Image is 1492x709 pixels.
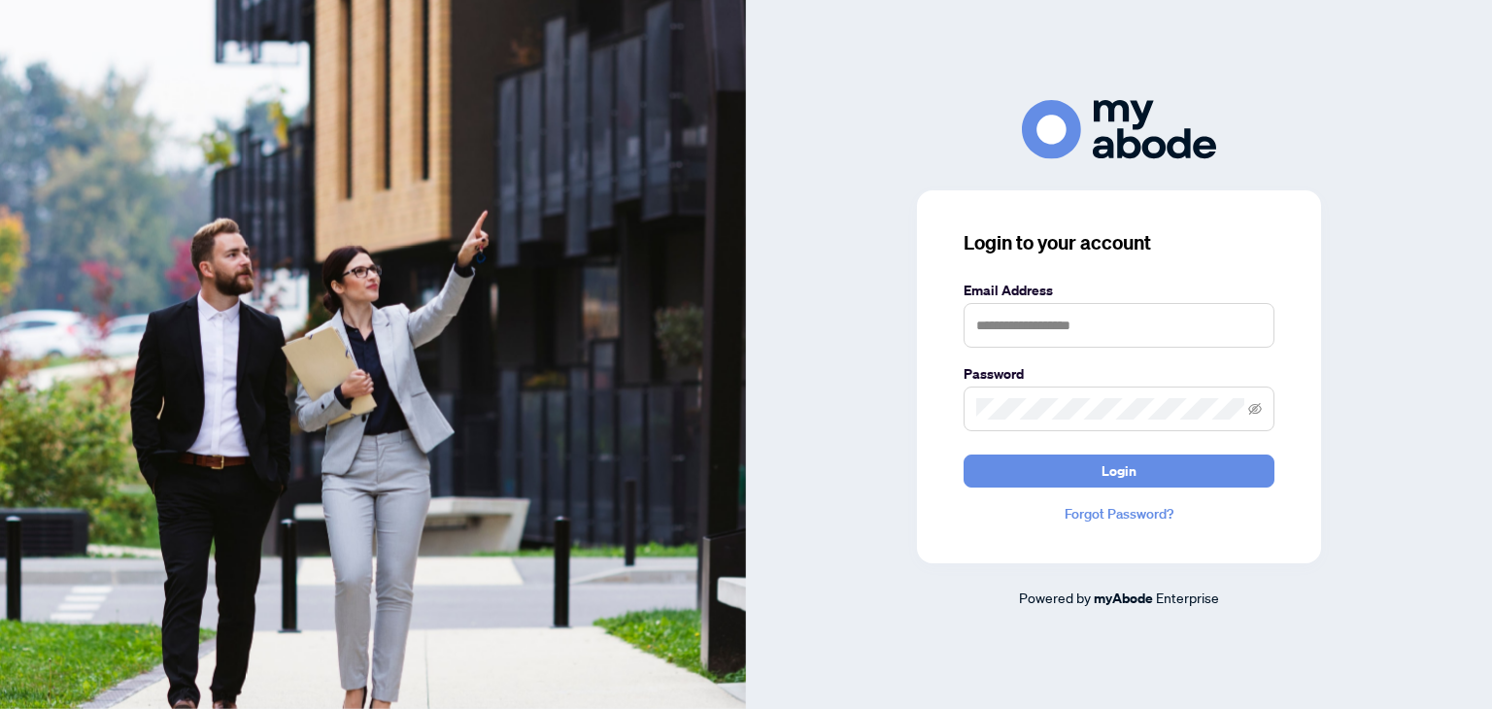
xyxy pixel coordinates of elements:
a: myAbode [1094,588,1153,609]
a: Forgot Password? [964,503,1274,524]
span: Powered by [1019,589,1091,606]
h3: Login to your account [964,229,1274,256]
label: Email Address [964,280,1274,301]
span: Login [1102,456,1136,487]
span: Enterprise [1156,589,1219,606]
span: eye-invisible [1248,402,1262,416]
img: ma-logo [1022,100,1216,159]
label: Password [964,363,1274,385]
button: Login [964,455,1274,488]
